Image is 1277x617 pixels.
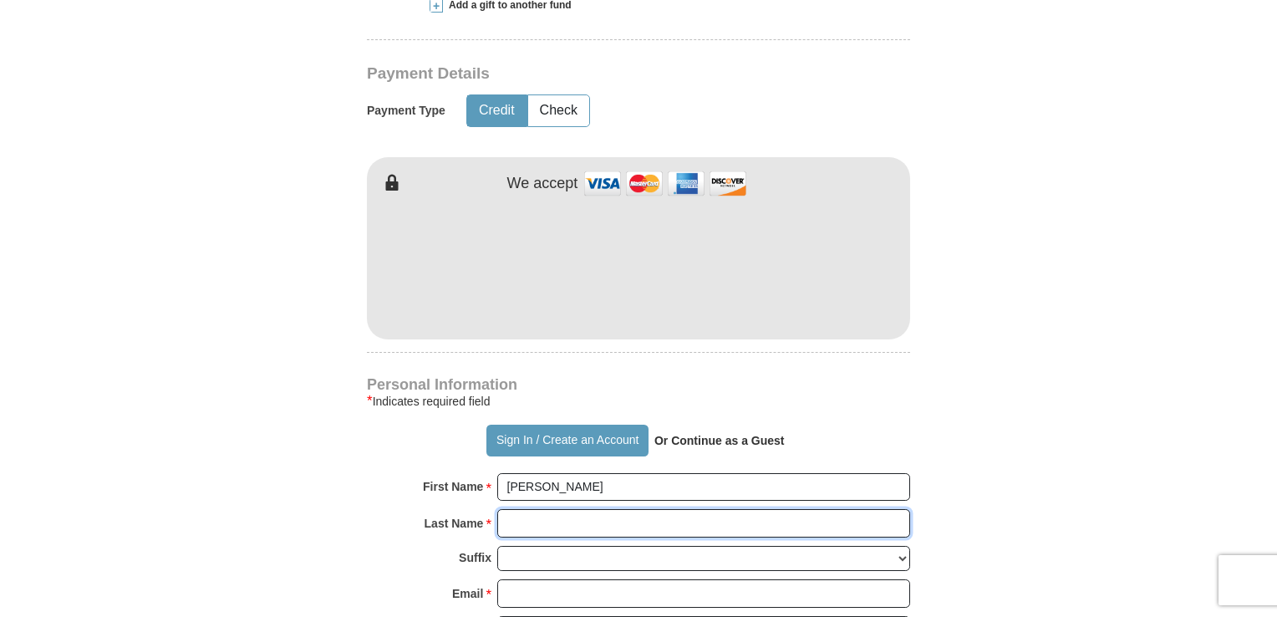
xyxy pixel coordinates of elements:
h3: Payment Details [367,64,793,84]
strong: Last Name [425,512,484,535]
h4: We accept [507,175,578,193]
strong: Email [452,582,483,605]
button: Credit [467,95,527,126]
button: Sign In / Create an Account [486,425,648,456]
strong: First Name [423,475,483,498]
h4: Personal Information [367,378,910,391]
h5: Payment Type [367,104,445,118]
img: credit cards accepted [582,166,749,201]
div: Indicates required field [367,391,910,411]
button: Check [528,95,589,126]
strong: Suffix [459,546,491,569]
strong: Or Continue as a Guest [654,434,785,447]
